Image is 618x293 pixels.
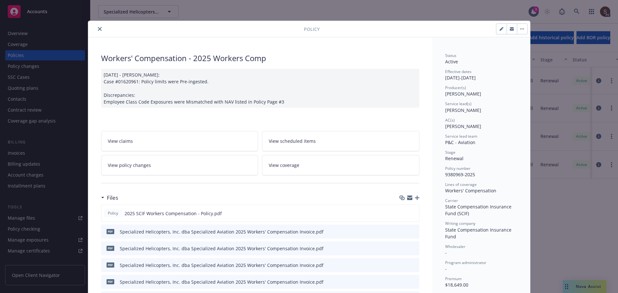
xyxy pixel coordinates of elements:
[401,262,406,269] button: download file
[445,204,513,216] span: State Compensation Insurance Fund (SCIF)
[445,69,517,81] div: [DATE] - [DATE]
[445,150,455,155] span: Stage
[445,187,517,194] div: Workers' Compensation
[445,282,468,288] span: $18,649.00
[107,210,119,216] span: Policy
[107,279,114,284] span: pdf
[445,91,481,97] span: [PERSON_NAME]
[445,171,475,178] span: 9380969-2025
[445,198,458,203] span: Carrier
[445,260,486,265] span: Program administrator
[262,155,419,175] a: View coverage
[304,26,320,32] span: Policy
[445,101,472,106] span: Service lead(s)
[108,138,133,144] span: View claims
[401,279,406,285] button: download file
[445,276,462,281] span: Premium
[401,245,406,252] button: download file
[445,107,481,113] span: [PERSON_NAME]
[445,244,465,249] span: Wholesaler
[120,262,323,269] div: Specialized Helicopters, Inc. dba Specialized Aviation 2025 Workers' Compensation Invoice.pdf
[107,246,114,251] span: pdf
[107,194,118,202] h3: Files
[445,59,458,65] span: Active
[445,69,472,74] span: Effective dates
[96,25,104,33] button: close
[411,279,417,285] button: preview file
[107,262,114,267] span: pdf
[269,162,299,169] span: View coverage
[125,210,222,217] span: 2025 SCIF Workers Compensation - Policy.pdf
[120,228,323,235] div: Specialized Helicopters, Inc. dba Specialized Aviation 2025 Workers' Compensation Invoice.pdf
[411,228,417,235] button: preview file
[120,279,323,285] div: Specialized Helicopters, Inc. dba Specialized Aviation 2025 Workers' Compensation Invoice.pdf
[445,133,477,139] span: Service lead team
[411,210,417,217] button: preview file
[411,262,417,269] button: preview file
[445,123,481,129] span: [PERSON_NAME]
[445,117,455,123] span: AC(s)
[445,53,456,58] span: Status
[108,162,151,169] span: View policy changes
[401,228,406,235] button: download file
[101,69,419,108] div: [DATE] - [PERSON_NAME]: Case #01620961: Policy limits were Pre-ingested. Discrepancies: Employee ...
[411,245,417,252] button: preview file
[445,266,447,272] span: -
[120,245,323,252] div: Specialized Helicopters, Inc. dba Specialized Aviation 2025 Workers' Compensation Invoice.pdf
[445,182,477,187] span: Lines of coverage
[445,221,475,226] span: Writing company
[262,131,419,151] a: View scheduled items
[445,139,475,145] span: P&C - Aviation
[101,53,419,64] div: Workers' Compensation - 2025 Workers Comp
[445,166,471,171] span: Policy number
[101,194,118,202] div: Files
[400,210,406,217] button: download file
[445,250,447,256] span: -
[445,85,466,90] span: Producer(s)
[107,229,114,234] span: pdf
[269,138,316,144] span: View scheduled items
[445,227,513,240] span: State Compensation Insurance Fund
[101,131,258,151] a: View claims
[445,155,464,161] span: Renewal
[101,155,258,175] a: View policy changes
